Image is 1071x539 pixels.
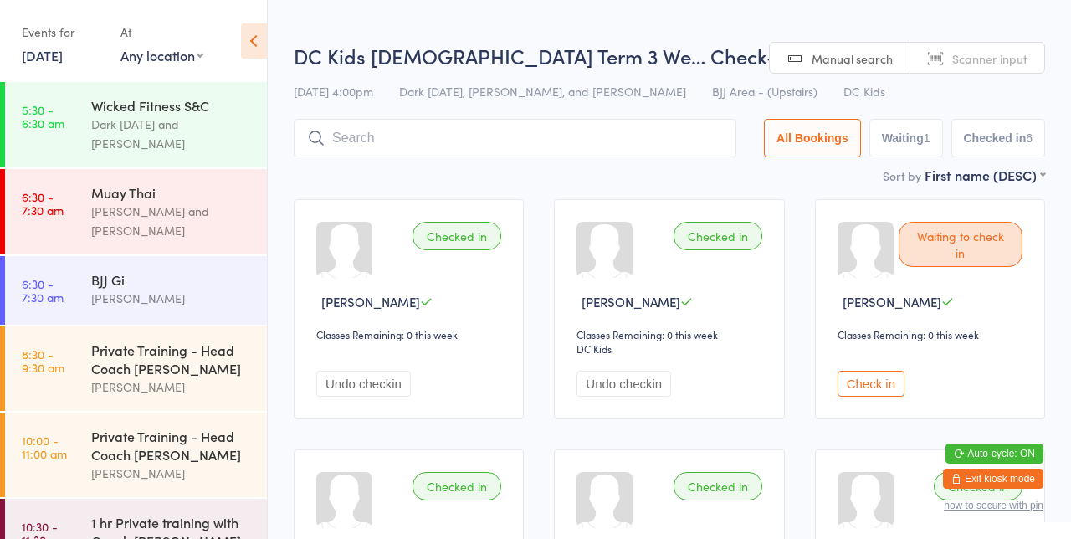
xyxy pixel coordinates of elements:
div: Classes Remaining: 0 this week [838,327,1027,341]
time: 10:00 - 11:00 am [22,434,67,460]
span: [DATE] 4:00pm [294,83,373,100]
button: Checked in6 [951,119,1046,157]
label: Sort by [883,167,921,184]
div: Wicked Fitness S&C [91,96,253,115]
div: Private Training - Head Coach [PERSON_NAME] [91,341,253,377]
div: Waiting to check in [899,222,1022,267]
button: Exit kiosk mode [943,469,1043,489]
time: 6:30 - 7:30 am [22,190,64,217]
button: Undo checkin [316,371,411,397]
div: At [120,18,203,46]
button: Auto-cycle: ON [945,444,1043,464]
h2: DC Kids [DEMOGRAPHIC_DATA] Term 3 We… Check-in [294,42,1045,69]
time: 5:30 - 6:30 am [22,103,64,130]
a: 6:30 -7:30 amMuay Thai[PERSON_NAME] and [PERSON_NAME] [5,169,267,254]
time: 8:30 - 9:30 am [22,347,64,374]
div: Dark [DATE] and [PERSON_NAME] [91,115,253,153]
span: [PERSON_NAME] [843,293,941,311]
button: All Bookings [764,119,861,157]
button: Check in [838,371,904,397]
button: Waiting1 [869,119,943,157]
a: [DATE] [22,46,63,64]
div: BJJ Gi [91,270,253,289]
div: [PERSON_NAME] and [PERSON_NAME] [91,202,253,240]
div: Checked in [413,222,501,250]
input: Search [294,119,736,157]
span: [PERSON_NAME] [321,293,420,311]
span: Manual search [812,50,893,67]
div: First name (DESC) [925,166,1045,184]
div: Checked in [934,472,1022,501]
a: 8:30 -9:30 amPrivate Training - Head Coach [PERSON_NAME][PERSON_NAME] [5,326,267,411]
div: [PERSON_NAME] [91,464,253,483]
div: Private Training - Head Coach [PERSON_NAME] [91,427,253,464]
button: how to secure with pin [944,500,1043,511]
div: Any location [120,46,203,64]
a: 5:30 -6:30 amWicked Fitness S&CDark [DATE] and [PERSON_NAME] [5,82,267,167]
span: [PERSON_NAME] [582,293,680,311]
div: Checked in [674,222,762,250]
div: [PERSON_NAME] [91,289,253,308]
time: 6:30 - 7:30 am [22,277,64,304]
div: Muay Thai [91,183,253,202]
div: Classes Remaining: 0 this week [316,327,506,341]
div: Classes Remaining: 0 this week [576,327,766,341]
div: 6 [1026,131,1033,145]
div: Checked in [413,472,501,501]
div: DC Kids [576,341,612,356]
span: BJJ Area - (Upstairs) [712,83,817,100]
span: Scanner input [952,50,1027,67]
div: [PERSON_NAME] [91,377,253,397]
a: 6:30 -7:30 amBJJ Gi[PERSON_NAME] [5,256,267,325]
button: Undo checkin [576,371,671,397]
div: 1 [924,131,930,145]
div: Events for [22,18,104,46]
span: Dark [DATE], [PERSON_NAME], and [PERSON_NAME] [399,83,686,100]
a: 10:00 -11:00 amPrivate Training - Head Coach [PERSON_NAME][PERSON_NAME] [5,413,267,497]
span: DC Kids [843,83,885,100]
div: Checked in [674,472,762,501]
